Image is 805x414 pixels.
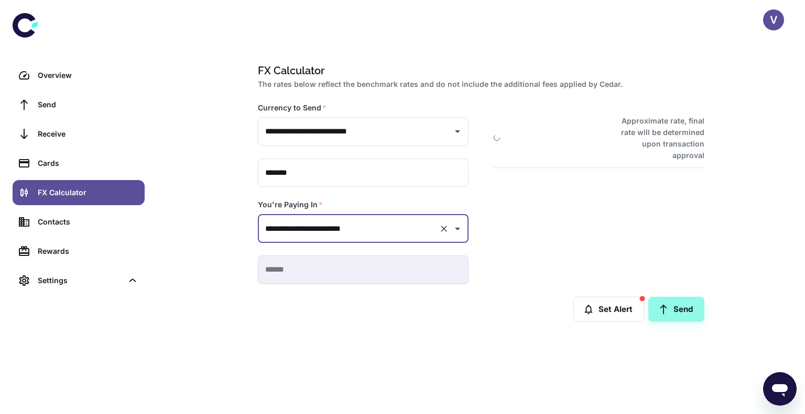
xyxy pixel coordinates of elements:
a: Overview [13,63,145,88]
iframe: Button to launch messaging window [763,372,797,406]
a: Send [13,92,145,117]
div: Contacts [38,216,138,228]
a: Receive [13,121,145,147]
div: Cards [38,158,138,169]
div: Settings [13,268,145,293]
button: V [763,9,784,30]
a: Send [648,297,704,322]
a: Cards [13,151,145,176]
label: You're Paying In [258,199,323,210]
a: Rewards [13,239,145,264]
a: FX Calculator [13,180,145,205]
button: Clear [437,221,451,236]
button: Open [450,124,465,139]
h1: FX Calculator [258,63,700,79]
div: Overview [38,70,138,81]
div: Send [38,99,138,110]
div: Receive [38,128,138,140]
div: FX Calculator [38,187,138,198]
label: Currency to Send [258,103,327,113]
button: Set Alert [573,297,644,322]
a: Contacts [13,209,145,234]
div: Settings [38,275,123,286]
button: Open [450,221,465,236]
div: Rewards [38,245,138,257]
h6: Approximate rate, final rate will be determined upon transaction approval [610,115,704,161]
